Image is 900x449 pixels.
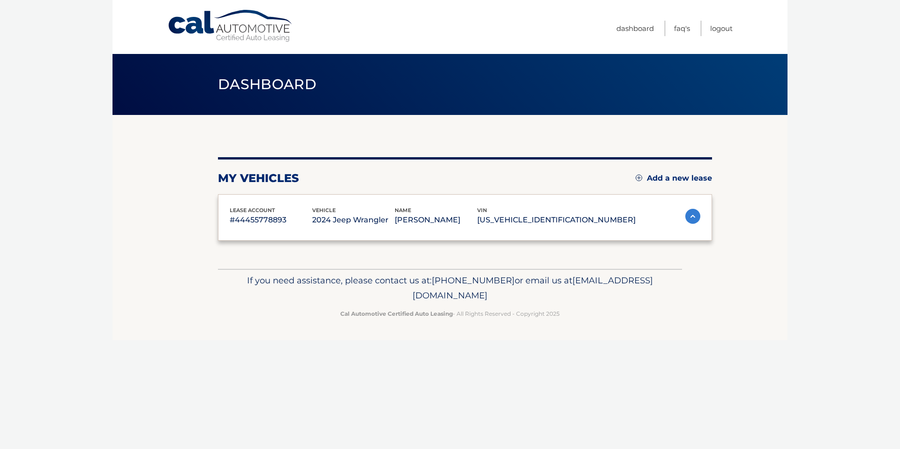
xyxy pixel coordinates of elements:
span: [PHONE_NUMBER] [432,275,515,286]
span: vehicle [312,207,336,213]
a: Cal Automotive [167,9,294,43]
p: If you need assistance, please contact us at: or email us at [224,273,676,303]
h2: my vehicles [218,171,299,185]
span: [EMAIL_ADDRESS][DOMAIN_NAME] [412,275,653,301]
a: Logout [710,21,733,36]
p: #44455778893 [230,213,312,227]
img: accordion-active.svg [685,209,700,224]
p: - All Rights Reserved - Copyright 2025 [224,309,676,319]
a: FAQ's [674,21,690,36]
img: add.svg [636,175,642,181]
strong: Cal Automotive Certified Auto Leasing [340,310,453,317]
p: [PERSON_NAME] [395,213,477,227]
span: Dashboard [218,76,316,93]
p: [US_VEHICLE_IDENTIFICATION_NUMBER] [477,213,636,227]
span: name [395,207,411,213]
span: lease account [230,207,275,213]
a: Add a new lease [636,174,712,183]
a: Dashboard [616,21,654,36]
span: vin [477,207,487,213]
p: 2024 Jeep Wrangler [312,213,395,227]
